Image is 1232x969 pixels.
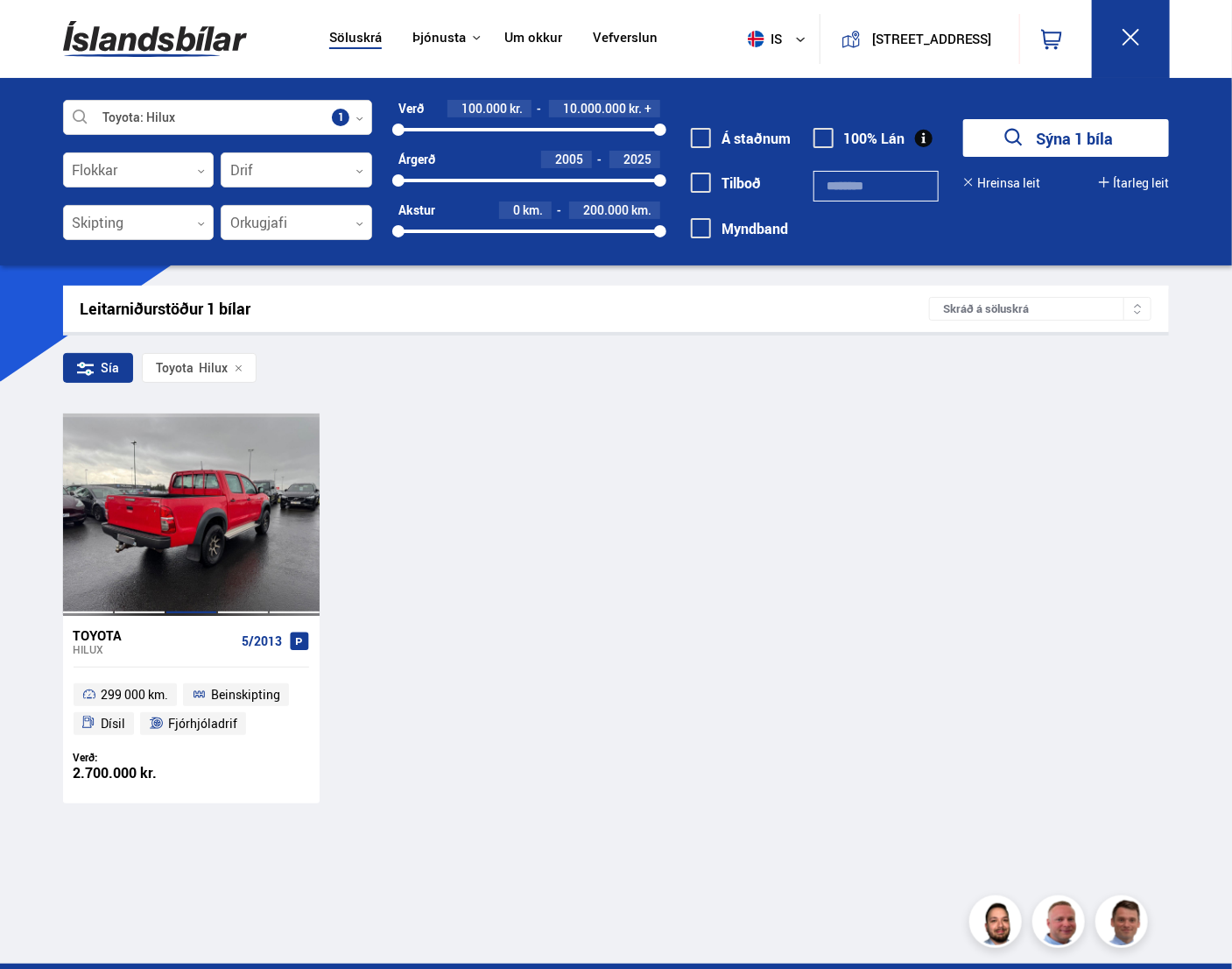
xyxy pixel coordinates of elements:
span: + [644,102,651,116]
label: 100% Lán [813,131,905,146]
span: 0 [513,202,520,218]
button: Opna LiveChat spjallviðmót [14,7,67,60]
span: Dísil [101,713,125,734]
button: Sýna 1 bíla [963,119,1169,157]
span: Beinskipting [211,684,280,705]
button: Hreinsa leit [963,176,1040,190]
span: 5/2013 [242,634,282,648]
div: Hilux [74,643,235,655]
button: [STREET_ADDRESS] [868,32,996,46]
span: kr. [510,102,523,116]
label: Myndband [691,221,788,237]
span: Hilux [156,361,228,375]
div: Leitarniðurstöður 1 bílar [81,300,930,318]
span: 2025 [623,151,651,167]
span: km. [523,203,543,217]
span: kr. [629,102,642,116]
a: Um okkur [504,30,562,48]
span: 100.000 [461,100,507,117]
a: Söluskrá [329,30,382,48]
label: Tilboð [691,175,761,191]
img: svg+xml;base64,PHN2ZyB4bWxucz0iaHR0cDovL3d3dy53My5vcmcvMjAwMC9zdmciIHdpZHRoPSI1MTIiIGhlaWdodD0iNT... [748,31,764,47]
label: Á staðnum [691,131,791,146]
img: nhp88E3Fdnt1Opn2.png [972,898,1024,951]
div: Toyota [74,627,235,643]
img: G0Ugv5HjCgRt.svg [63,11,247,67]
a: [STREET_ADDRESS] [830,14,1009,64]
img: siFngHWaQ9KaOqBr.png [1035,898,1088,951]
span: 10.000.000 [563,100,626,117]
a: Vefverslun [593,30,658,48]
span: 200.000 [583,202,629,218]
button: Þjónusta [412,30,466,46]
span: km. [631,203,651,217]
span: 299 000 km. [101,684,168,705]
span: 2005 [555,151,583,167]
span: Fjórhjóladrif [168,713,237,734]
button: is [741,13,820,65]
div: Verð [398,102,424,116]
a: Toyota Hilux 5/2013 299 000 km. Beinskipting Dísil Fjórhjóladrif Verð: 2.700.000 kr. [63,616,320,803]
button: Ítarleg leit [1099,176,1169,190]
span: is [741,31,785,47]
div: 2.700.000 kr. [74,766,192,781]
div: Akstur [398,203,435,217]
div: Toyota [156,361,194,375]
img: FbJEzSuNWCJXmdc-.webp [1098,898,1151,951]
div: Árgerð [398,152,435,166]
div: Verð: [74,751,192,764]
div: Sía [63,353,133,383]
div: Skráð á söluskrá [929,297,1151,321]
